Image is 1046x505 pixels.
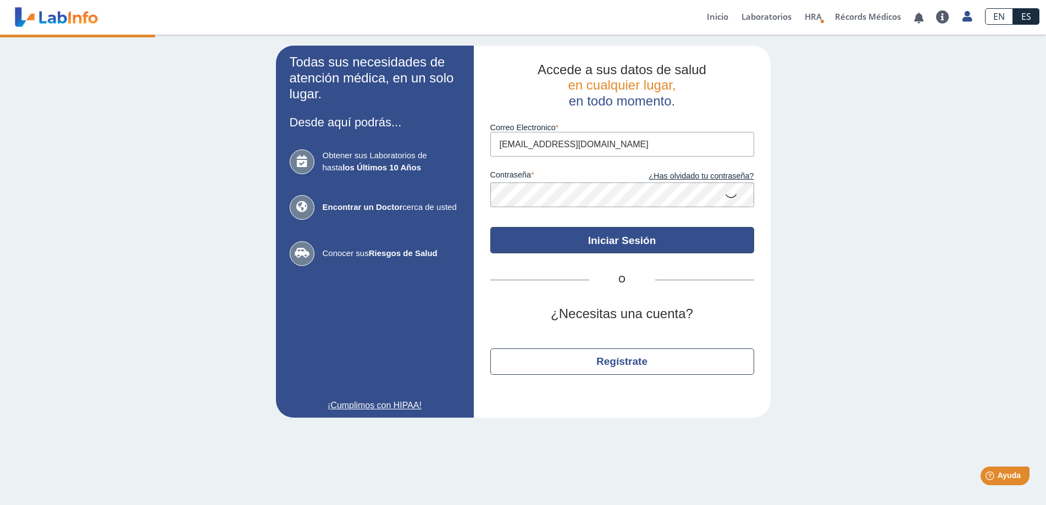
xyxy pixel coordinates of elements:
b: los Últimos 10 Años [342,163,421,172]
span: Obtener sus Laboratorios de hasta [323,149,460,174]
a: ¿Has olvidado tu contraseña? [622,170,754,182]
h2: Todas sus necesidades de atención médica, en un solo lugar. [290,54,460,102]
button: Regístrate [490,348,754,375]
a: ES [1013,8,1039,25]
b: Riesgos de Salud [369,248,438,258]
a: ¡Cumplimos con HIPAA! [290,399,460,412]
h3: Desde aquí podrás... [290,115,460,129]
span: HRA [805,11,822,22]
span: Accede a sus datos de salud [538,62,706,77]
span: en todo momento. [569,93,675,108]
span: cerca de usted [323,201,460,214]
a: EN [985,8,1013,25]
label: contraseña [490,170,622,182]
b: Encontrar un Doctor [323,202,403,212]
span: en cualquier lugar, [568,77,676,92]
span: Conocer sus [323,247,460,260]
iframe: Help widget launcher [948,462,1034,493]
span: O [589,273,655,286]
button: Iniciar Sesión [490,227,754,253]
label: Correo Electronico [490,123,754,132]
h2: ¿Necesitas una cuenta? [490,306,754,322]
